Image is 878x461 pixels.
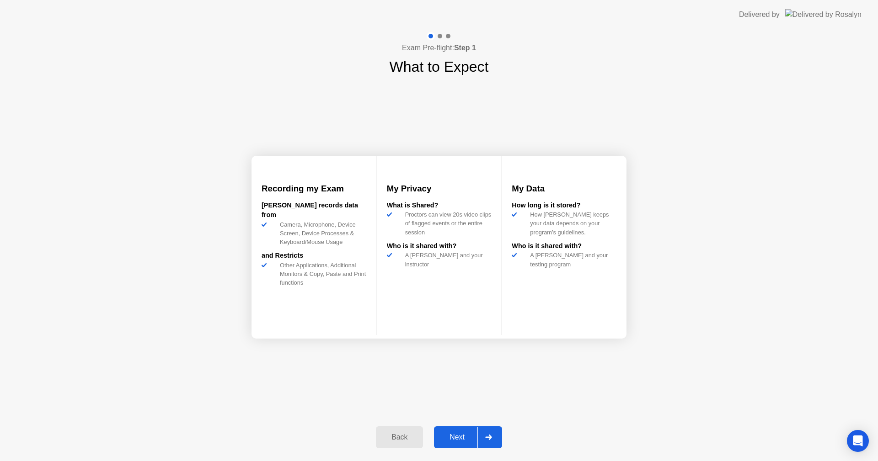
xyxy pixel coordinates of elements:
h3: My Data [512,182,616,195]
div: Back [379,433,420,441]
div: Proctors can view 20s video clips of flagged events or the entire session [402,210,492,237]
h3: Recording my Exam [262,182,366,195]
div: How long is it stored? [512,201,616,211]
div: How [PERSON_NAME] keeps your data depends on your program’s guidelines. [526,210,616,237]
div: Who is it shared with? [512,241,616,251]
h1: What to Expect [390,56,489,78]
div: Camera, Microphone, Device Screen, Device Processes & Keyboard/Mouse Usage [276,220,366,247]
div: Delivered by [739,9,780,20]
h4: Exam Pre-flight: [402,42,476,53]
button: Next [434,426,502,448]
div: Other Applications, Additional Monitors & Copy, Paste and Print functions [276,261,366,287]
div: and Restricts [262,251,366,261]
h3: My Privacy [387,182,492,195]
button: Back [376,426,423,448]
div: Who is it shared with? [387,241,492,251]
div: A [PERSON_NAME] and your instructor [402,251,492,268]
div: What is Shared? [387,201,492,211]
b: Step 1 [454,44,476,52]
div: A [PERSON_NAME] and your testing program [526,251,616,268]
div: [PERSON_NAME] records data from [262,201,366,220]
img: Delivered by Rosalyn [785,9,862,20]
div: Open Intercom Messenger [847,430,869,452]
div: Next [437,433,477,441]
